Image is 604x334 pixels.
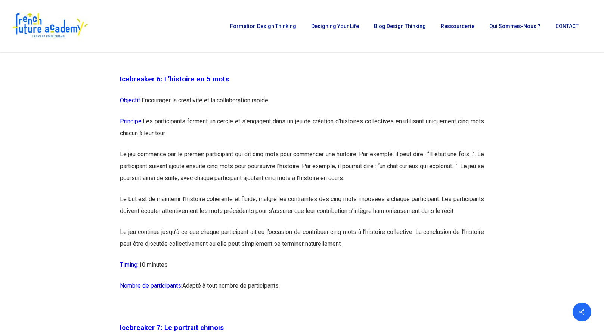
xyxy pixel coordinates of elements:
span: Qui sommes-nous ? [489,23,540,29]
a: CONTACT [552,24,582,29]
p: Le jeu commence par le premier participant qui dit cinq mots pour commencer une histoire. Par exe... [120,148,484,193]
span: Icebreaker 6: L’histoire en 5 mots [120,75,229,83]
span: Timing: [120,261,139,268]
p: Le but est de maintenir l’histoire cohérente et fluide, malgré les contraintes des cinq mots impo... [120,193,484,226]
p: 10 minutes [120,259,484,280]
p: Les participants forment un cercle et s’engagent dans un jeu de création d’histoires collectives ... [120,115,484,148]
span: Ressourcerie [441,23,474,29]
span: Principe: [120,118,143,125]
a: Qui sommes-nous ? [486,24,544,29]
p: Le jeu continue jusqu’à ce que chaque participant ait eu l’occasion de contribuer cinq mots à l’h... [120,226,484,259]
span: Icebreaker 7: Le portrait chinois [120,324,224,332]
span: Nombre de participants: [120,282,182,289]
span: CONTACT [555,23,579,29]
a: Formation Design Thinking [226,24,300,29]
p: Adapté à tout nombre de participants. [120,280,484,301]
span: Designing Your Life [311,23,359,29]
p: Encourager la créativité et la collaboration rapide. [120,95,484,115]
a: Ressourcerie [437,24,478,29]
a: Designing Your Life [307,24,363,29]
a: Blog Design Thinking [370,24,430,29]
span: Blog Design Thinking [374,23,426,29]
img: French Future Academy [10,11,89,41]
span: Formation Design Thinking [230,23,296,29]
span: Objectif: [120,97,142,104]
